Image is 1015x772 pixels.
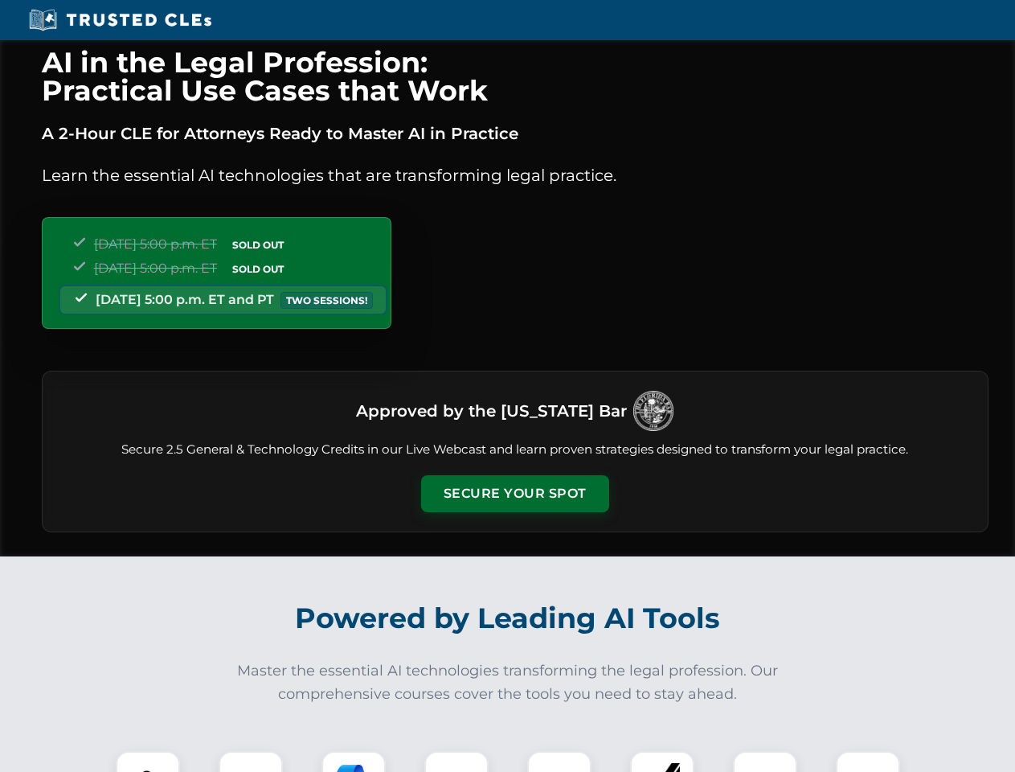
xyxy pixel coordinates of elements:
p: Secure 2.5 General & Technology Credits in our Live Webcast and learn proven strategies designed ... [62,441,968,459]
span: SOLD OUT [227,261,289,277]
img: Logo [633,391,673,431]
p: A 2-Hour CLE for Attorneys Ready to Master AI in Practice [42,121,988,146]
p: Learn the essential AI technologies that are transforming legal practice. [42,162,988,188]
h2: Powered by Leading AI Tools [63,590,953,647]
h1: AI in the Legal Profession: Practical Use Cases that Work [42,48,988,105]
span: [DATE] 5:00 p.m. ET [94,236,217,252]
h3: Approved by the [US_STATE] Bar [356,396,627,425]
button: Secure Your Spot [421,475,609,512]
span: [DATE] 5:00 p.m. ET [94,261,217,276]
span: SOLD OUT [227,236,289,253]
p: Master the essential AI technologies transforming the legal profession. Our comprehensive courses... [227,659,789,706]
img: Trusted CLEs [24,8,216,32]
